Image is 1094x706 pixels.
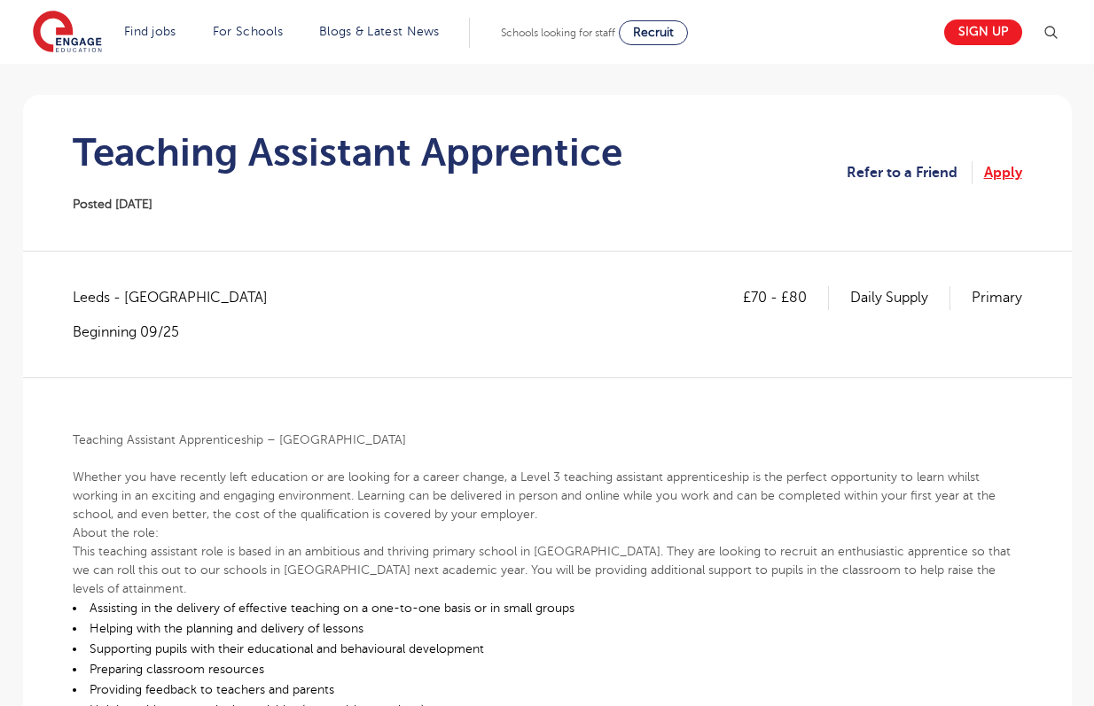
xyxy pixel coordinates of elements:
img: Engage Education [33,11,102,55]
span: Leeds - [GEOGRAPHIC_DATA] [73,286,285,309]
a: Apply [984,161,1022,184]
p: Beginning 09/25 [73,322,285,342]
li: Supporting pupils with their educational and behavioural development [73,639,1022,659]
p: Daily Supply [850,286,950,309]
a: Find jobs [124,25,176,38]
li: Preparing classroom resources [73,659,1022,679]
p: Primary [972,286,1022,309]
li: Helping with the planning and delivery of lessons [73,618,1022,639]
a: For Schools [213,25,283,38]
b: Teaching Assistant Apprenticeship – [GEOGRAPHIC_DATA] [73,433,406,446]
li: Providing feedback to teachers and parents [73,679,1022,700]
b: About the role: [73,526,159,539]
a: Refer to a Friend [847,161,973,184]
p: This teaching assistant role is based in an ambitious and thriving primary school in [GEOGRAPHIC_... [73,542,1022,598]
p: Whether you have recently left education or are looking for a career change, a Level 3 teaching a... [73,468,1022,524]
a: Blogs & Latest News [319,25,440,38]
span: Posted [DATE] [73,198,152,211]
h1: Teaching Assistant Apprentice [73,130,622,175]
a: Sign up [944,19,1022,45]
span: Recruit [633,26,674,39]
li: Assisting in the delivery of effective teaching on a one-to-one basis or in small groups [73,598,1022,618]
span: Schools looking for staff [501,27,615,39]
a: Recruit [619,20,688,45]
p: £70 - £80 [743,286,829,309]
